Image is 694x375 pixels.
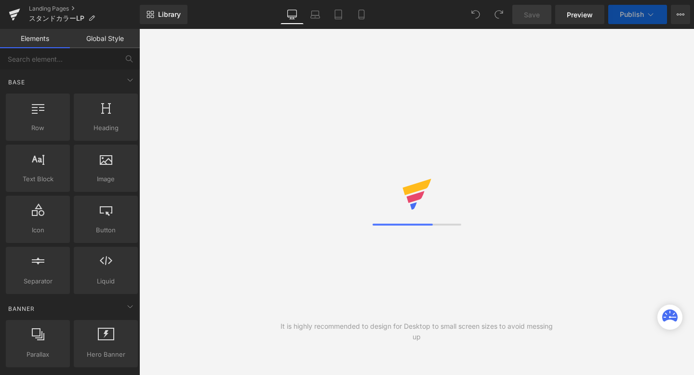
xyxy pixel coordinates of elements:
[466,5,485,24] button: Undo
[278,321,556,342] div: It is highly recommended to design for Desktop to small screen sizes to avoid messing up
[304,5,327,24] a: Laptop
[140,5,187,24] a: New Library
[29,14,84,22] span: スタンドカラーLP
[620,11,644,18] span: Publish
[524,10,540,20] span: Save
[77,123,135,133] span: Heading
[77,349,135,360] span: Hero Banner
[280,5,304,24] a: Desktop
[77,225,135,235] span: Button
[9,276,67,286] span: Separator
[29,5,140,13] a: Landing Pages
[158,10,181,19] span: Library
[555,5,604,24] a: Preview
[70,29,140,48] a: Global Style
[350,5,373,24] a: Mobile
[77,276,135,286] span: Liquid
[608,5,667,24] button: Publish
[9,349,67,360] span: Parallax
[9,174,67,184] span: Text Block
[77,174,135,184] span: Image
[7,304,36,313] span: Banner
[9,123,67,133] span: Row
[567,10,593,20] span: Preview
[327,5,350,24] a: Tablet
[489,5,508,24] button: Redo
[7,78,26,87] span: Base
[9,225,67,235] span: Icon
[671,5,690,24] button: More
